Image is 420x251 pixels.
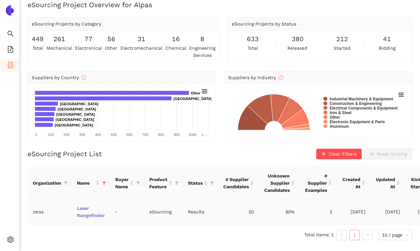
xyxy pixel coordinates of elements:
[120,44,162,52] span: electromechanical
[305,172,327,194] span: # Supplier Examples
[64,181,68,185] span: filter
[56,112,95,116] text: [GEOGRAPHIC_DATA]
[84,34,92,44] span: 77
[200,34,204,44] span: 8
[144,199,183,225] td: eSourcing
[7,234,14,247] span: setting
[183,199,218,225] td: Results
[137,34,145,44] span: 31
[27,199,72,225] td: zeiss
[32,34,44,44] span: 449
[330,115,340,120] text: Other
[279,75,283,80] span: info-circle
[64,133,69,137] text: 200
[32,44,43,52] span: total
[292,34,303,44] span: 380
[362,230,373,240] li: Next Page
[63,178,69,188] span: filter
[330,120,385,124] text: Electronic Equipment & Parts
[371,199,405,225] td: [DATE]
[189,44,215,59] span: engineering services
[371,167,405,199] th: this column's title is Updated At,this column is sortable
[364,149,412,159] button: closeReset Sorting
[330,101,382,106] text: Construction & Engineering
[126,133,132,137] text: 600
[228,75,283,80] span: Suppliers by Industry
[136,181,140,185] span: filter
[223,176,249,190] span: # Supplier Candidates
[110,199,144,225] td: -
[149,176,167,190] span: Product Feature
[300,167,337,199] th: this column's title is # Supplier Examples,this column is sortable
[174,133,180,137] text: 900
[300,199,337,225] td: 3
[336,34,348,44] span: 212
[32,75,86,80] span: Suppliers by Country
[46,44,72,52] span: mechanical
[330,124,349,129] text: Aluminum
[247,44,258,52] span: total
[209,178,215,188] span: filter
[110,167,144,199] th: this column's title is Buyer Name,this column is sortable
[329,150,356,158] span: Clear Filters
[350,230,359,240] a: 1
[287,44,307,52] span: released
[259,167,300,199] th: this column's title is Unknown Supplier Candidates,this column is sortable
[77,179,95,187] span: Name
[48,133,54,137] text: 100
[107,34,115,44] span: 56
[259,199,300,225] td: 80%
[336,230,347,240] button: left
[55,123,93,127] text: [GEOGRAPHIC_DATA]
[334,44,351,52] span: started
[60,102,99,106] text: [GEOGRAPHIC_DATA]
[7,59,14,73] span: container
[56,118,94,122] text: [GEOGRAPHIC_DATA]
[342,176,360,190] span: Created At
[105,44,118,52] span: other
[316,149,362,159] button: closeClear Filters
[183,167,218,199] th: this column's title is Status,this column is sortable
[75,44,102,52] span: electronical
[366,233,370,237] span: right
[115,176,129,190] span: Buyer Name
[27,149,102,159] h2: eSourcing Project List
[82,75,86,80] span: info-circle
[7,28,14,41] span: search
[142,133,148,137] text: 700
[173,175,180,192] span: filter
[101,178,107,188] span: filter
[58,107,96,111] text: [GEOGRAPHIC_DATA]
[218,167,259,199] th: this column's title is # Supplier Candidates,this column is sortable
[379,44,395,52] span: bidding
[102,181,106,185] span: filter
[189,133,196,137] text: 1000
[376,176,395,190] span: Updated At
[330,97,393,101] text: Industrial Machinery & Equipment
[188,179,203,187] span: Status
[35,133,37,137] text: 0
[175,181,179,185] span: filter
[337,167,371,199] th: this column's title is Created At,this column is sortable
[173,97,212,101] text: [GEOGRAPHIC_DATA]
[362,230,373,240] button: right
[382,230,408,240] span: 10 / page
[210,181,214,185] span: filter
[337,199,371,225] td: [DATE]
[33,179,61,187] span: Organization
[339,233,343,237] span: left
[53,34,65,44] span: 261
[191,91,201,95] text: Other
[247,34,259,44] span: 633
[336,230,347,240] li: Previous Page
[158,133,164,137] text: 800
[7,44,14,57] span: file-add
[201,133,207,137] text: 1…
[72,167,110,199] th: this column's title is Name,this column is sortable
[218,199,259,225] td: 20
[165,44,186,52] span: chemical
[330,110,352,115] text: Iron & Steel
[144,167,183,199] th: this column's title is Product Feature,this column is sortable
[95,133,101,137] text: 400
[135,175,141,192] span: filter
